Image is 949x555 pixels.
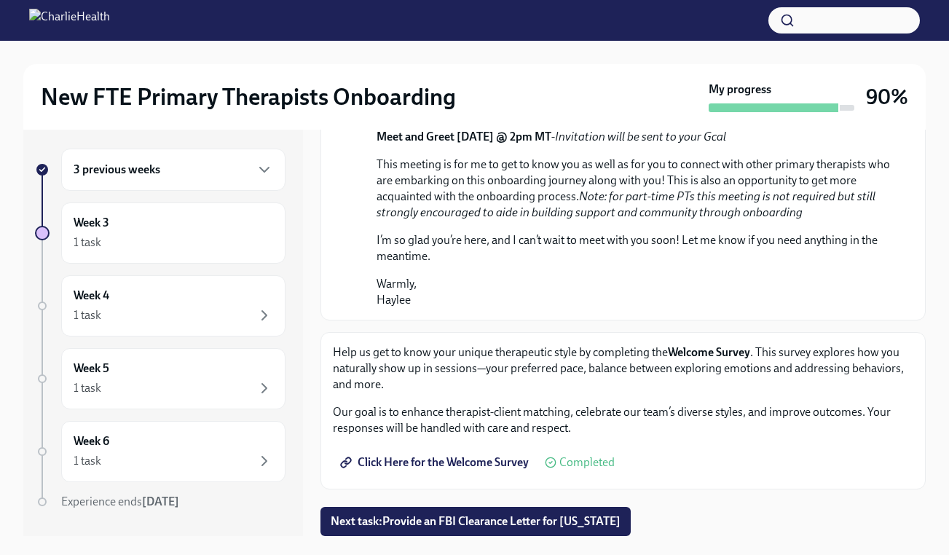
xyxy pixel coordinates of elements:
p: Our goal is to enhance therapist-client matching, celebrate our team’s diverse styles, and improv... [333,404,913,436]
strong: Welcome Survey [668,345,750,359]
h2: New FTE Primary Therapists Onboarding [41,82,456,111]
p: Warmly, Haylee [377,276,890,308]
em: Invitation will be sent to your Gcal [555,130,726,143]
a: Week 61 task [35,421,286,482]
span: Completed [559,457,615,468]
h6: 3 previous weeks [74,162,160,178]
div: 1 task [74,235,101,251]
span: Click Here for the Welcome Survey [343,455,529,470]
strong: Meet and Greet [DATE] @ 2pm MT [377,130,551,143]
div: 3 previous weeks [61,149,286,191]
img: CharlieHealth [29,9,110,32]
div: 1 task [74,307,101,323]
button: Next task:Provide an FBI Clearance Letter for [US_STATE] [320,507,631,536]
div: 1 task [74,453,101,469]
a: Click Here for the Welcome Survey [333,448,539,477]
h6: Week 4 [74,288,109,304]
span: Next task : Provide an FBI Clearance Letter for [US_STATE] [331,514,621,529]
a: Week 41 task [35,275,286,336]
h6: Week 5 [74,361,109,377]
p: I’m so glad you’re here, and I can’t wait to meet with you soon! Let me know if you need anything... [377,232,890,264]
p: - [377,129,890,145]
p: This meeting is for me to get to know you as well as for you to connect with other primary therap... [377,157,890,221]
h6: Week 6 [74,433,109,449]
a: Week 31 task [35,202,286,264]
span: Experience ends [61,495,179,508]
a: Week 51 task [35,348,286,409]
strong: [DATE] [142,495,179,508]
h3: 90% [866,84,908,110]
p: Help us get to know your unique therapeutic style by completing the . This survey explores how yo... [333,345,913,393]
em: Note: for part-time PTs this meeting is not required but still strongly encouraged to aide in bui... [377,189,875,219]
div: 1 task [74,380,101,396]
h6: Week 3 [74,215,109,231]
strong: My progress [709,82,771,98]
